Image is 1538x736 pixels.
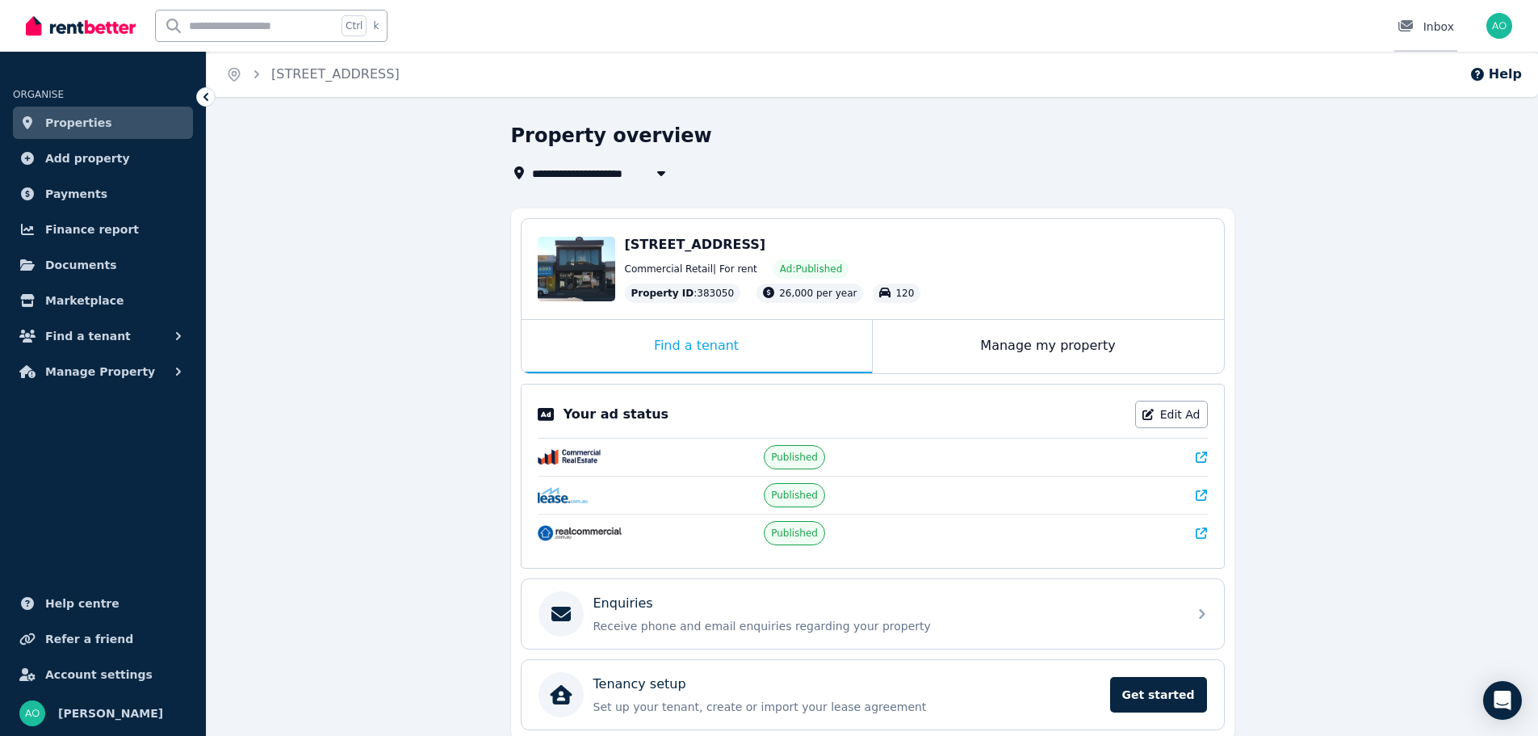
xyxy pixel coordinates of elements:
a: Account settings [13,658,193,691]
a: EnquiriesReceive phone and email enquiries regarding your property [522,579,1224,649]
a: Payments [13,178,193,210]
p: Receive phone and email enquiries regarding your property [593,618,1178,634]
p: Tenancy setup [593,675,686,694]
span: Published [771,489,818,502]
img: CommercialRealEstate.com.au [538,449,601,465]
span: [STREET_ADDRESS] [625,237,766,252]
span: Property ID [631,287,694,300]
span: Find a tenant [45,326,131,346]
span: ORGANISE [13,89,64,100]
span: Documents [45,255,117,275]
button: Find a tenant [13,320,193,352]
span: Payments [45,184,107,204]
a: Tenancy setupSet up your tenant, create or import your lease agreementGet started [522,660,1224,730]
img: Lease.com.au [538,487,589,503]
span: 120 [895,288,914,299]
span: Properties [45,113,112,132]
span: k [373,19,379,32]
span: Add property [45,149,130,168]
div: Manage my property [873,320,1224,373]
span: Ctrl [342,15,367,36]
span: Ad: Published [780,263,842,275]
div: Inbox [1398,19,1454,35]
button: Help [1469,65,1522,84]
nav: Breadcrumb [207,52,419,97]
div: : 383050 [625,284,741,303]
a: Finance report [13,213,193,246]
span: Finance report [45,220,139,239]
img: RentBetter [26,14,136,38]
span: Refer a friend [45,629,133,649]
a: Documents [13,249,193,281]
a: Edit Ad [1135,401,1208,428]
div: Open Intercom Messenger [1483,681,1522,720]
span: Marketplace [45,291,124,310]
span: Get started [1110,677,1207,713]
img: andy osinski [19,700,45,726]
a: Properties [13,107,193,139]
span: 26,000 per year [779,288,857,299]
span: Manage Property [45,362,155,381]
p: Set up your tenant, create or import your lease agreement [593,699,1100,715]
div: Find a tenant [522,320,872,373]
span: [PERSON_NAME] [58,704,163,723]
span: Help centre [45,594,119,613]
a: [STREET_ADDRESS] [271,66,400,82]
span: Account settings [45,665,153,684]
img: RealCommercial.com.au [538,525,622,541]
span: Published [771,527,818,540]
button: Manage Property [13,355,193,388]
span: Commercial Retail | For rent [625,263,757,275]
a: Help centre [13,587,193,620]
p: Enquiries [593,594,653,613]
img: andy osinski [1486,13,1512,39]
p: Your ad status [564,405,668,424]
a: Refer a friend [13,623,193,655]
a: Marketplace [13,284,193,317]
span: Published [771,451,818,464]
a: Add property [13,142,193,175]
h1: Property overview [511,123,712,149]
